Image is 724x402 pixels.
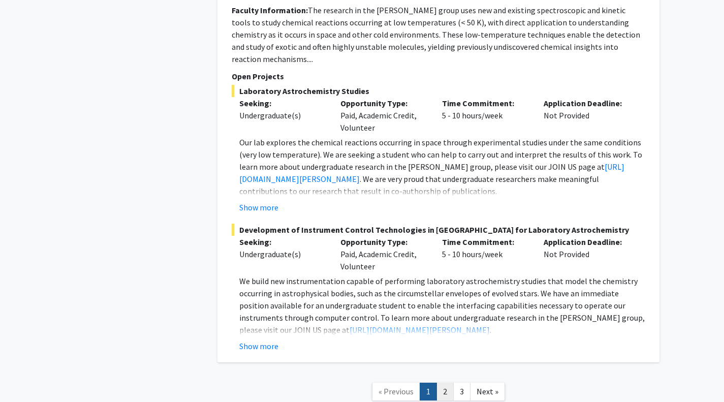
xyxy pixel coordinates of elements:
div: 5 - 10 hours/week [434,97,536,134]
p: Time Commitment: [442,97,528,109]
button: Show more [239,201,278,213]
p: Time Commitment: [442,236,528,248]
div: 5 - 10 hours/week [434,236,536,272]
button: Show more [239,340,278,352]
span: « Previous [379,386,414,396]
div: Paid, Academic Credit, Volunteer [333,236,434,272]
fg-read-more: The research in the [PERSON_NAME] group uses new and existing spectroscopic and kinetic tools to ... [232,5,640,64]
iframe: Chat [8,356,43,394]
p: Application Deadline: [544,97,630,109]
p: Opportunity Type: [340,97,427,109]
span: Development of Instrument Control Technologies in [GEOGRAPHIC_DATA] for Laboratory Astrochemistry [232,224,645,236]
div: Not Provided [536,236,638,272]
div: Undergraduate(s) [239,109,326,121]
a: Next [470,383,505,400]
div: Not Provided [536,97,638,134]
span: Next » [477,386,498,396]
div: Paid, Academic Credit, Volunteer [333,97,434,134]
span: Laboratory Astrochemistry Studies [232,85,645,97]
a: 2 [436,383,454,400]
div: Undergraduate(s) [239,248,326,260]
p: Opportunity Type: [340,236,427,248]
p: Our lab explores the chemical reactions occurring in space through experimental studies under the... [239,136,645,197]
p: Seeking: [239,97,326,109]
b: Faculty Information: [232,5,308,15]
p: Seeking: [239,236,326,248]
a: 3 [453,383,470,400]
a: [URL][DOMAIN_NAME][PERSON_NAME] [350,325,490,335]
a: 1 [420,383,437,400]
p: Application Deadline: [544,236,630,248]
a: Previous Page [372,383,420,400]
p: Open Projects [232,70,645,82]
p: We build new instrumentation capable of performing laboratory astrochemistry studies that model t... [239,275,645,336]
